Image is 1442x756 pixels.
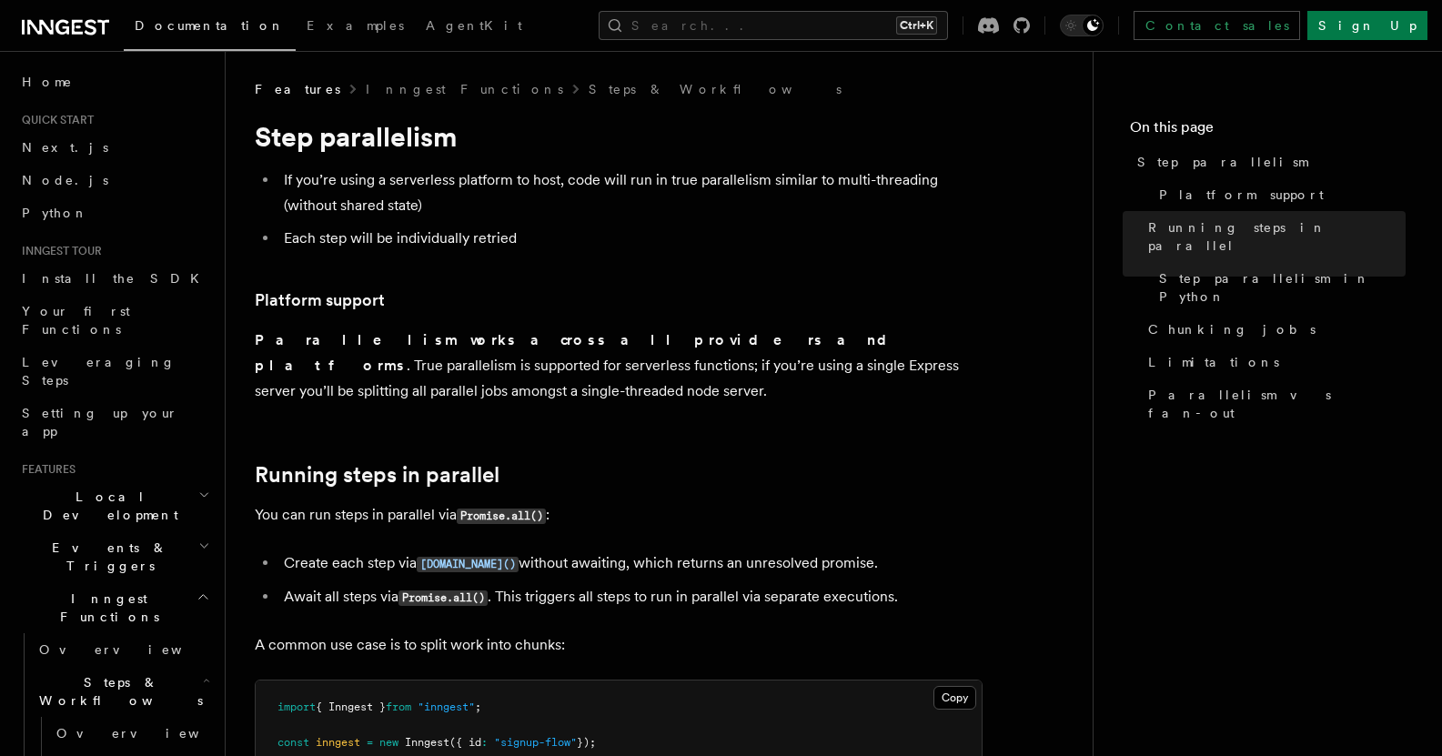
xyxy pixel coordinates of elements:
button: Local Development [15,480,214,531]
strong: Parallelism works across all providers and platforms [255,331,902,374]
span: Steps & Workflows [32,673,203,710]
span: Setting up your app [22,406,178,438]
span: = [367,736,373,749]
span: new [379,736,398,749]
span: ; [475,701,481,713]
button: Inngest Functions [15,582,214,633]
h1: Step parallelism [255,120,983,153]
span: Events & Triggers [15,539,198,575]
a: Documentation [124,5,296,51]
button: Toggle dark mode [1060,15,1104,36]
span: }); [577,736,596,749]
span: { Inngest } [316,701,386,713]
span: Platform support [1159,186,1324,204]
a: Next.js [15,131,214,164]
span: Inngest Functions [15,590,197,626]
a: Step parallelism in Python [1152,262,1406,313]
span: Overview [39,642,227,657]
a: Overview [49,717,214,750]
li: Await all steps via . This triggers all steps to run in parallel via separate executions. [278,584,983,610]
a: Your first Functions [15,295,214,346]
span: ({ id [449,736,481,749]
span: Documentation [135,18,285,33]
a: Examples [296,5,415,49]
button: Search...Ctrl+K [599,11,948,40]
span: "inngest" [418,701,475,713]
span: Running steps in parallel [1148,218,1406,255]
a: AgentKit [415,5,533,49]
span: Inngest tour [15,244,102,258]
span: Overview [56,726,244,741]
a: Inngest Functions [366,80,563,98]
a: Setting up your app [15,397,214,448]
p: A common use case is to split work into chunks: [255,632,983,658]
span: : [481,736,488,749]
span: Quick start [15,113,94,127]
span: AgentKit [426,18,522,33]
span: Install the SDK [22,271,210,286]
p: . True parallelism is supported for serverless functions; if you’re using a single Express server... [255,328,983,404]
a: Parallelism vs fan-out [1141,378,1406,429]
span: Step parallelism [1137,153,1307,171]
span: Next.js [22,140,108,155]
code: Promise.all() [398,590,488,606]
span: Features [255,80,340,98]
span: Examples [307,18,404,33]
kbd: Ctrl+K [896,16,937,35]
a: Running steps in parallel [255,462,499,488]
a: Overview [32,633,214,666]
span: Leveraging Steps [22,355,176,388]
span: Inngest [405,736,449,749]
a: Node.js [15,164,214,197]
span: import [277,701,316,713]
p: You can run steps in parallel via : [255,502,983,529]
a: Home [15,66,214,98]
a: Platform support [1152,178,1406,211]
span: Parallelism vs fan-out [1148,386,1406,422]
span: inngest [316,736,360,749]
a: [DOMAIN_NAME]() [417,554,519,571]
a: Install the SDK [15,262,214,295]
span: from [386,701,411,713]
span: Your first Functions [22,304,130,337]
a: Running steps in parallel [1141,211,1406,262]
span: Python [22,206,88,220]
button: Copy [933,686,976,710]
button: Events & Triggers [15,531,214,582]
span: Local Development [15,488,198,524]
a: Platform support [255,287,385,313]
h4: On this page [1130,116,1406,146]
a: Steps & Workflows [589,80,842,98]
span: Features [15,462,76,477]
a: Sign Up [1307,11,1427,40]
a: Step parallelism [1130,146,1406,178]
span: Chunking jobs [1148,320,1316,338]
span: Step parallelism in Python [1159,269,1406,306]
code: [DOMAIN_NAME]() [417,557,519,572]
span: Node.js [22,173,108,187]
li: Create each step via without awaiting, which returns an unresolved promise. [278,550,983,577]
code: Promise.all() [457,509,546,524]
a: Python [15,197,214,229]
button: Steps & Workflows [32,666,214,717]
span: Home [22,73,73,91]
span: Limitations [1148,353,1279,371]
li: Each step will be individually retried [278,226,983,251]
a: Contact sales [1134,11,1300,40]
span: "signup-flow" [494,736,577,749]
a: Chunking jobs [1141,313,1406,346]
a: Limitations [1141,346,1406,378]
a: Leveraging Steps [15,346,214,397]
li: If you’re using a serverless platform to host, code will run in true parallelism similar to multi... [278,167,983,218]
span: const [277,736,309,749]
